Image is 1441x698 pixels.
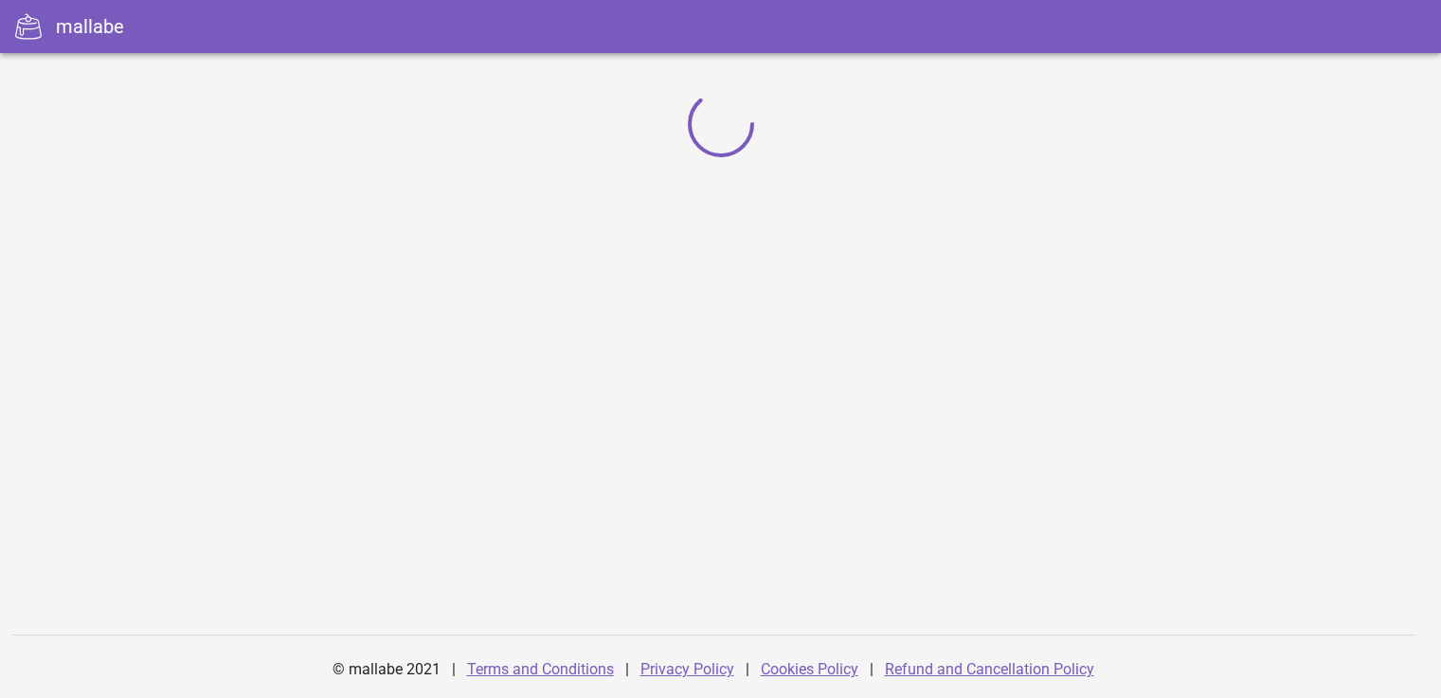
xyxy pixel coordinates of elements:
[761,660,858,678] a: Cookies Policy
[452,647,456,692] div: |
[625,647,629,692] div: |
[870,647,874,692] div: |
[56,12,124,41] div: mallabe
[467,660,614,678] a: Terms and Conditions
[746,647,749,692] div: |
[885,660,1094,678] a: Refund and Cancellation Policy
[640,660,734,678] a: Privacy Policy
[321,647,452,692] div: © mallabe 2021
